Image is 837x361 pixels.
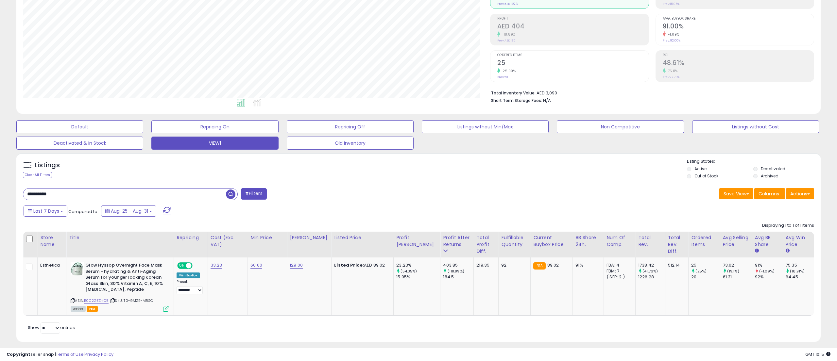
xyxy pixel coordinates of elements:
label: Archived [761,173,778,179]
h2: 25 [497,59,648,68]
small: (16.91%) [790,269,805,274]
button: Filters [241,188,266,200]
div: Profit After Returns [443,234,471,248]
h2: AED 404 [497,23,648,31]
div: Esthetica [40,262,61,268]
div: Win BuyBox [177,272,200,278]
button: Aug-25 - Aug-31 [101,205,156,217]
small: Prev: 27.76% [663,75,679,79]
div: 219.35 [476,262,493,268]
small: (19.1%) [727,269,739,274]
button: Save View [719,188,753,199]
b: Glow Hyssop Overnight Face Mask Serum - hydrating & Anti-Aging Serum for younger looking Korean G... [85,262,165,294]
small: 75.11% [666,69,678,74]
div: FBA: 4 [606,262,630,268]
span: Profit [497,17,648,21]
small: 25.00% [500,69,516,74]
div: Avg BB Share [755,234,780,248]
small: (25%) [695,269,707,274]
div: 61.31 [723,274,752,280]
div: 92 [501,262,525,268]
strong: Copyright [7,351,30,357]
a: 60.00 [250,262,262,269]
li: AED 3,090 [491,89,809,96]
div: Total Profit Diff. [476,234,496,255]
div: Total Rev. [638,234,662,248]
div: 512.14 [668,262,684,268]
span: | SKU: T0-9MZE-MRSC [110,298,153,303]
div: Avg Win Price [786,234,811,248]
div: Total Rev. Diff. [668,234,686,255]
div: Current Buybox Price [533,234,570,248]
div: Listed Price [334,234,391,241]
div: Cost (Exc. VAT) [211,234,245,248]
label: Deactivated [761,166,785,172]
button: Non Competitive [557,120,684,133]
span: OFF [192,263,202,269]
small: FBA [533,262,545,270]
button: Actions [786,188,814,199]
span: FBA [87,306,98,312]
span: Last 7 Days [33,208,59,214]
span: Ordered Items [497,54,648,57]
div: 1738.42 [638,262,665,268]
div: Clear All Filters [23,172,52,178]
label: Out of Stock [694,173,718,179]
button: Listings without Min/Max [422,120,549,133]
button: Repricing Off [287,120,414,133]
a: B0C2GZDKC5 [84,298,109,304]
button: Columns [754,188,785,199]
small: (118.89%) [448,269,464,274]
a: Privacy Policy [85,351,113,357]
small: Avg BB Share. [755,248,759,254]
h2: 48.61% [663,59,814,68]
b: Short Term Storage Fees: [491,98,542,103]
div: Num of Comp. [606,234,633,248]
div: seller snap | | [7,352,113,358]
div: 25 [691,262,720,268]
div: [PERSON_NAME] [290,234,329,241]
small: -1.09% [666,32,679,37]
span: Show: entries [28,324,75,331]
div: 64.45 [786,274,814,280]
div: Preset: [177,280,203,294]
div: 91% [575,262,599,268]
small: Prev: 15.05% [663,2,679,6]
div: 75.35 [786,262,814,268]
div: 23.23% [396,262,440,268]
div: Title [69,234,171,241]
b: Listed Price: [334,262,364,268]
button: VIEW1 [151,137,278,150]
a: 33.23 [211,262,222,269]
h2: 91.00% [663,23,814,31]
span: N/A [543,97,551,104]
button: Default [16,120,143,133]
small: (54.35%) [401,269,417,274]
div: Profit [PERSON_NAME] [396,234,437,248]
div: 73.02 [723,262,752,268]
span: All listings currently available for purchase on Amazon [71,306,86,312]
span: ROI [663,54,814,57]
div: 92% [755,274,783,280]
div: Displaying 1 to 1 of 1 items [762,222,814,229]
div: Store Name [40,234,63,248]
a: Terms of Use [56,351,84,357]
button: Deactivated & In Stock [16,137,143,150]
button: Last 7 Days [24,205,67,217]
div: ASIN: [71,262,169,311]
small: Prev: 92.00% [663,39,680,42]
div: Ordered Items [691,234,717,248]
span: 89.02 [547,262,559,268]
div: Fulfillable Quantity [501,234,528,248]
div: 15.05% [396,274,440,280]
div: ( SFP: 2 ) [606,274,630,280]
a: 129.00 [290,262,303,269]
div: 1226.28 [638,274,665,280]
div: AED 89.02 [334,262,388,268]
small: Prev: AED 185 [497,39,515,42]
span: Avg. Buybox Share [663,17,814,21]
button: Old Inventory [287,137,414,150]
small: (41.76%) [642,269,658,274]
div: 20 [691,274,720,280]
div: 403.85 [443,262,473,268]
